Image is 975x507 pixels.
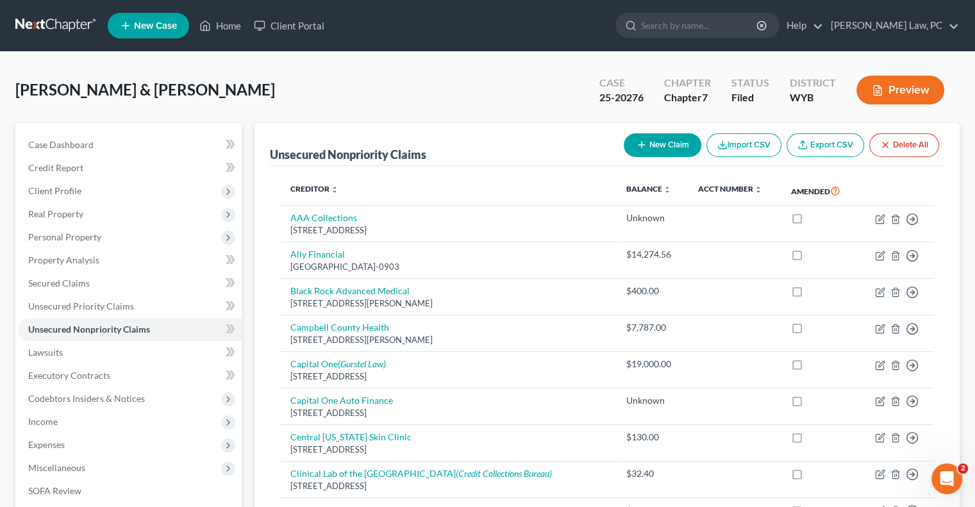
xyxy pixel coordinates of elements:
th: Amended [781,176,858,206]
div: [GEOGRAPHIC_DATA]-0903 [290,261,606,273]
div: WYB [790,90,836,105]
div: [STREET_ADDRESS] [290,444,606,456]
div: [STREET_ADDRESS] [290,407,606,419]
div: Chapter [664,76,711,90]
a: Ally Financial [290,249,345,260]
a: Unsecured Nonpriority Claims [18,318,242,341]
a: Balance unfold_more [626,184,671,194]
button: Import CSV [706,133,781,157]
input: Search by name... [641,13,758,37]
i: (Credit Collections Bureau) [456,468,552,479]
div: $130.00 [626,431,678,444]
div: Unknown [626,212,678,224]
div: [STREET_ADDRESS] [290,224,606,237]
div: [STREET_ADDRESS] [290,480,606,492]
div: [STREET_ADDRESS][PERSON_NAME] [290,297,606,310]
div: [STREET_ADDRESS] [290,370,606,383]
span: Codebtors Insiders & Notices [28,393,145,404]
div: District [790,76,836,90]
span: Property Analysis [28,254,99,265]
span: Income [28,416,58,427]
span: New Case [134,21,177,31]
span: Client Profile [28,185,81,196]
a: Credit Report [18,156,242,179]
span: [PERSON_NAME] & [PERSON_NAME] [15,80,275,99]
a: Lawsuits [18,341,242,364]
div: Unknown [626,394,678,407]
span: Secured Claims [28,278,90,288]
div: 25-20276 [599,90,644,105]
span: Real Property [28,208,83,219]
a: Campbell County Health [290,322,389,333]
div: Status [731,76,769,90]
div: $14,274.56 [626,248,678,261]
a: Help [780,14,823,37]
a: Central [US_STATE] Skin Clinic [290,431,412,442]
span: 2 [958,463,968,474]
div: $400.00 [626,285,678,297]
a: SOFA Review [18,479,242,503]
a: Creditor unfold_more [290,184,338,194]
a: Clinical Lab of the [GEOGRAPHIC_DATA](Credit Collections Bureau) [290,468,552,479]
i: unfold_more [331,186,338,194]
span: Case Dashboard [28,139,94,150]
span: Lawsuits [28,347,63,358]
a: Black Rock Advanced Medical [290,285,410,296]
span: Miscellaneous [28,462,85,473]
a: Capital One Auto Finance [290,395,393,406]
i: unfold_more [663,186,671,194]
span: 7 [702,91,708,103]
button: Preview [856,76,944,104]
i: (Gurstel Law) [338,358,386,369]
div: $7,787.00 [626,321,678,334]
a: Executory Contracts [18,364,242,387]
span: Executory Contracts [28,370,110,381]
div: Case [599,76,644,90]
div: Chapter [664,90,711,105]
span: SOFA Review [28,485,81,496]
span: Expenses [28,439,65,450]
div: $19,000.00 [626,358,678,370]
div: Unsecured Nonpriority Claims [270,147,426,162]
a: Property Analysis [18,249,242,272]
div: $32.40 [626,467,678,480]
a: Export CSV [787,133,864,157]
a: Home [193,14,247,37]
div: [STREET_ADDRESS][PERSON_NAME] [290,334,606,346]
a: Acct Number unfold_more [698,184,762,194]
a: [PERSON_NAME] Law, PC [824,14,959,37]
button: Delete All [869,133,939,157]
a: Secured Claims [18,272,242,295]
iframe: Intercom live chat [931,463,962,494]
span: Unsecured Nonpriority Claims [28,324,150,335]
a: Unsecured Priority Claims [18,295,242,318]
span: Unsecured Priority Claims [28,301,134,312]
a: Case Dashboard [18,133,242,156]
a: Client Portal [247,14,331,37]
div: Filed [731,90,769,105]
a: Capital One(Gurstel Law) [290,358,386,369]
button: New Claim [624,133,701,157]
span: Personal Property [28,231,101,242]
span: Credit Report [28,162,83,173]
a: AAA Collections [290,212,357,223]
i: unfold_more [754,186,762,194]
